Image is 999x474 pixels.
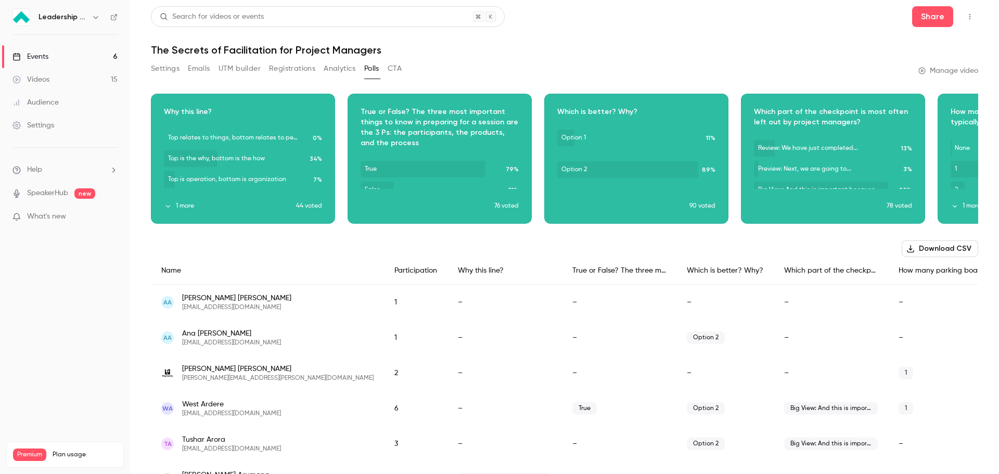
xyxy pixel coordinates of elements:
div: – [562,285,676,321]
div: Settings [12,120,54,131]
span: [PERSON_NAME][EMAIL_ADDRESS][PERSON_NAME][DOMAIN_NAME] [182,374,374,382]
span: Option 2 [687,438,725,450]
div: – [562,426,676,462]
div: – [562,320,676,355]
div: Participation [384,257,447,285]
div: Name [151,257,384,285]
div: – [676,355,774,391]
div: Search for videos or events [160,11,264,22]
div: Which part of the checkpoint is most often left out by project managers? [774,257,888,285]
span: [PERSON_NAME] [PERSON_NAME] [182,293,291,303]
span: 1 [899,367,913,379]
button: 1 more [164,201,296,211]
button: Analytics [324,60,356,77]
div: 6 [384,391,447,426]
span: 1 [899,402,913,415]
span: AA [163,298,172,307]
div: – [447,426,562,462]
img: Leadership Strategies - 2025 Webinars [13,9,30,25]
span: [EMAIL_ADDRESS][DOMAIN_NAME] [182,445,281,453]
div: – [562,355,676,391]
span: Option 2 [687,331,725,344]
div: 2 [384,355,447,391]
span: AA [163,333,172,342]
div: – [676,285,774,321]
button: Share [912,6,953,27]
iframe: Noticeable Trigger [105,212,118,222]
div: – [447,285,562,321]
span: TA [164,439,172,449]
div: True or False? The three most important things to know in preparing for a session are the 3 Ps: t... [562,257,676,285]
span: Help [27,164,42,175]
button: UTM builder [219,60,261,77]
span: [EMAIL_ADDRESS][DOMAIN_NAME] [182,303,291,312]
div: – [774,320,888,355]
div: – [447,391,562,426]
span: Big View: And this is important because... [784,438,878,450]
span: True [572,402,597,415]
span: What's new [27,211,66,222]
span: [PERSON_NAME] [PERSON_NAME] [182,364,374,374]
div: Audience [12,97,59,108]
div: Events [12,52,48,62]
div: – [447,355,562,391]
h6: Leadership Strategies - 2025 Webinars [39,12,87,22]
div: 1 [384,285,447,321]
span: West Ardere [182,399,281,409]
a: SpeakerHub [27,188,68,199]
span: Plan usage [53,451,117,459]
div: 3 [384,426,447,462]
div: Videos [12,74,49,85]
button: Registrations [269,60,315,77]
button: CTA [388,60,402,77]
span: Option 2 [687,402,725,415]
span: WA [162,404,173,413]
span: [EMAIL_ADDRESS][DOMAIN_NAME] [182,339,281,347]
div: 1 [384,320,447,355]
div: Which is better? Why? [676,257,774,285]
span: Premium [13,449,46,461]
a: Manage video [918,66,978,76]
button: Settings [151,60,180,77]
div: – [774,355,888,391]
div: – [774,285,888,321]
div: Why this line? [447,257,562,285]
span: [EMAIL_ADDRESS][DOMAIN_NAME] [182,409,281,418]
span: Ana [PERSON_NAME] [182,328,281,339]
h1: The Secrets of Facilitation for Project Managers [151,44,978,56]
div: – [447,320,562,355]
span: Big View: And this is important because... [784,402,878,415]
li: help-dropdown-opener [12,164,118,175]
span: new [74,188,95,199]
img: kingcounty.gov [161,367,174,379]
span: Tushar Arora [182,434,281,445]
button: Emails [188,60,210,77]
button: Polls [364,60,379,77]
button: Download CSV [902,240,978,257]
